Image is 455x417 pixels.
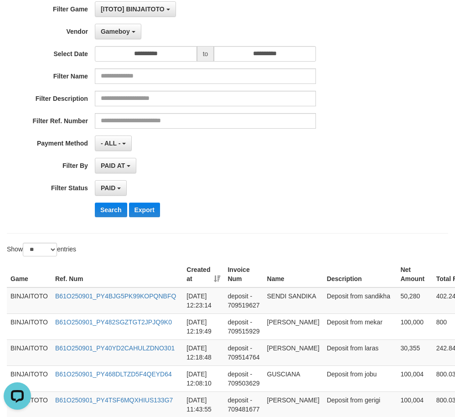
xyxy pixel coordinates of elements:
[397,339,432,365] td: 30,355
[183,339,224,365] td: [DATE] 12:18:48
[183,287,224,314] td: [DATE] 12:23:14
[55,396,173,404] a: B61O250901_PY4TSF6MQXHIUS133G7
[55,318,172,326] a: B61O250901_PY482SGZTGT2JPJQ9K0
[7,313,52,339] td: BINJAITOTO
[323,287,397,314] td: Deposit from sandikha
[264,365,323,391] td: GUSCIANA
[224,365,263,391] td: deposit - 709503629
[101,5,165,13] span: [ITOTO] BINJAITOTO
[224,339,263,365] td: deposit - 709514764
[224,313,263,339] td: deposit - 709515929
[7,365,52,391] td: BINJAITOTO
[323,261,397,287] th: Description
[101,28,130,35] span: Gameboy
[183,365,224,391] td: [DATE] 12:08:10
[183,261,224,287] th: Created at: activate to sort column ascending
[55,370,172,378] a: B61O250901_PY468DLTZD5F4QEYD64
[95,158,136,173] button: PAID AT
[4,4,31,31] button: Open LiveChat chat widget
[224,261,263,287] th: Invoice Num
[55,344,175,352] a: B61O250901_PY40YD2CAHULZDNO301
[101,140,121,147] span: - ALL -
[197,46,214,62] span: to
[397,313,432,339] td: 100,000
[101,184,115,192] span: PAID
[323,313,397,339] td: Deposit from mekar
[7,261,52,287] th: Game
[55,292,176,300] a: B61O250901_PY4BJG5PK99KOPQNBFQ
[95,203,127,217] button: Search
[264,261,323,287] th: Name
[95,1,176,17] button: [ITOTO] BINJAITOTO
[264,313,323,339] td: [PERSON_NAME]
[7,243,76,256] label: Show entries
[23,243,57,256] select: Showentries
[224,287,263,314] td: deposit - 709519627
[95,136,132,151] button: - ALL -
[397,365,432,391] td: 100,004
[397,287,432,314] td: 50,280
[52,261,183,287] th: Ref. Num
[95,24,141,39] button: Gameboy
[129,203,160,217] button: Export
[264,287,323,314] td: SENDI SANDIKA
[183,313,224,339] td: [DATE] 12:19:49
[264,339,323,365] td: [PERSON_NAME]
[323,339,397,365] td: Deposit from laras
[7,339,52,365] td: BINJAITOTO
[323,365,397,391] td: Deposit from jobu
[95,180,127,196] button: PAID
[101,162,125,169] span: PAID AT
[397,261,432,287] th: Net Amount
[7,287,52,314] td: BINJAITOTO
